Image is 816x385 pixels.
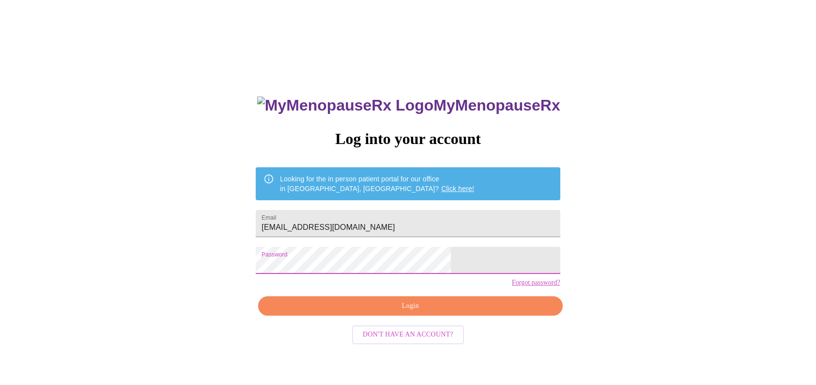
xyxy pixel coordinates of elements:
[269,300,551,312] span: Login
[257,96,433,114] img: MyMenopauseRx Logo
[350,330,466,338] a: Don't have an account?
[512,279,560,287] a: Forgot password?
[256,130,560,148] h3: Log into your account
[257,96,560,114] h3: MyMenopauseRx
[258,296,562,316] button: Login
[352,325,464,344] button: Don't have an account?
[441,185,474,192] a: Click here!
[280,170,474,197] div: Looking for the in person patient portal for our office in [GEOGRAPHIC_DATA], [GEOGRAPHIC_DATA]?
[363,329,453,341] span: Don't have an account?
